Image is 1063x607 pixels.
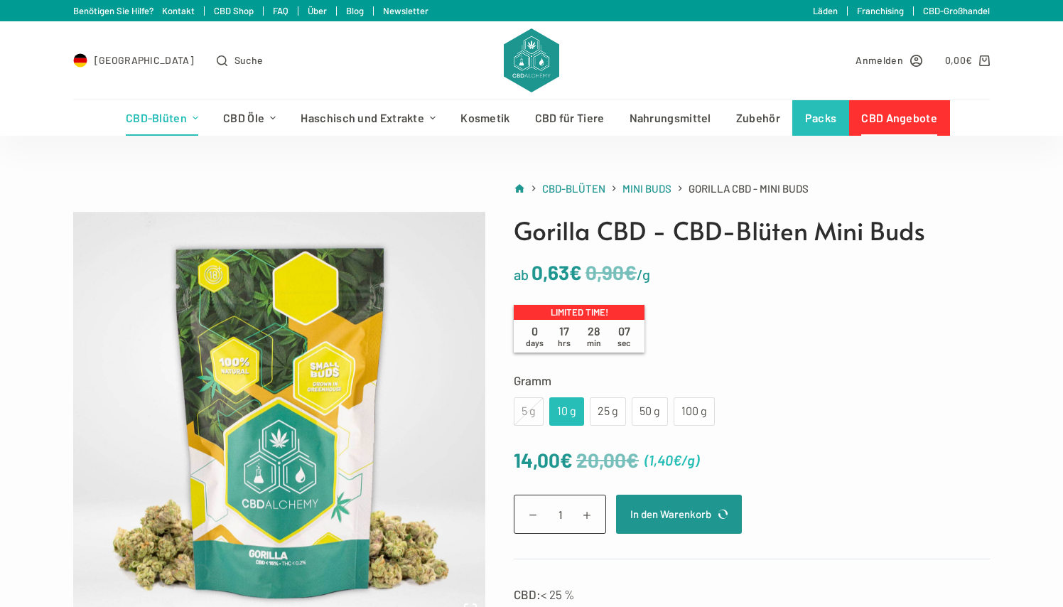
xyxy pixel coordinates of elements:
a: Benötigen Sie Hilfe? Kontakt [73,5,195,16]
span: € [560,448,573,472]
span: days [526,338,544,348]
label: Gramm [514,370,990,390]
div: 25 g [598,402,617,421]
span: € [626,448,639,472]
img: CBD Alchemy [504,28,559,92]
span: 0 [519,324,549,348]
bdi: 20,00 [576,448,639,472]
a: CBD-Blüten [113,100,210,136]
a: Haschisch und Extrakte [288,100,448,136]
a: FAQ [273,5,288,16]
span: min [587,338,601,348]
span: 17 [549,324,579,348]
span: Gorilla CBD - Mini Buds [689,180,809,198]
a: Kosmetik [448,100,522,136]
span: Anmelden [856,52,902,68]
a: Mini Buds [622,180,671,198]
a: CBD Öle [211,100,288,136]
span: Suche [234,52,264,68]
h1: Gorilla CBD - CBD-Blüten Mini Buds [514,212,990,249]
p: Limited time! [514,305,644,321]
bdi: 0,00 [945,54,973,66]
a: CBD Angebote [849,100,950,136]
span: ( ) [644,448,699,472]
a: Newsletter [383,5,428,16]
button: Open search form [217,52,263,68]
nav: Header-Menü [113,100,949,136]
a: Shopping cart [945,52,990,68]
div: 10 g [558,402,576,421]
span: ab [514,266,529,283]
a: Packs [792,100,849,136]
a: Anmelden [856,52,922,68]
span: /g [681,451,695,468]
div: 100 g [682,402,706,421]
a: CBD Shop [214,5,254,16]
bdi: 14,00 [514,448,573,472]
a: Franchising [857,5,904,16]
div: 50 g [640,402,659,421]
bdi: 0,90 [586,260,637,284]
span: € [624,260,637,284]
img: DE Flag [73,53,87,68]
a: Nahrungsmittel [617,100,723,136]
input: Produktmenge [514,495,606,534]
span: CBD-Blüten [542,182,605,195]
a: Läden [813,5,838,16]
span: 07 [609,324,639,348]
a: Über [308,5,327,16]
bdi: 1,40 [649,451,681,468]
span: hrs [558,338,571,348]
button: In den Warenkorb [616,495,742,534]
span: 28 [579,324,609,348]
span: [GEOGRAPHIC_DATA] [95,52,194,68]
a: CBD für Tiere [522,100,617,136]
span: € [569,260,582,284]
a: Select Country [73,52,194,68]
strong: CBD: [514,587,541,601]
a: CBD-Großhandel [923,5,990,16]
span: /g [637,266,650,283]
span: € [673,451,681,468]
a: Zubehör [723,100,792,136]
a: Blog [346,5,364,16]
span: Mini Buds [622,182,671,195]
a: CBD-Blüten [542,180,605,198]
span: sec [617,338,630,348]
span: € [966,54,972,66]
bdi: 0,63 [531,260,582,284]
